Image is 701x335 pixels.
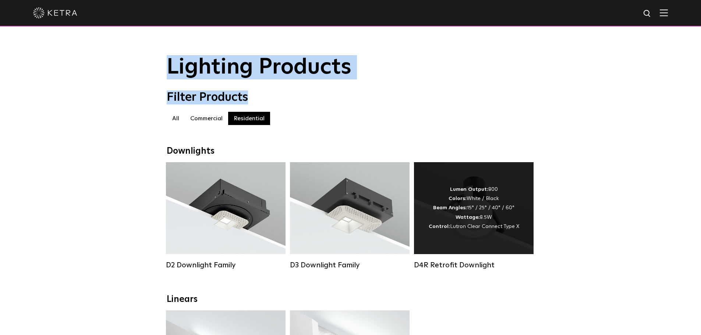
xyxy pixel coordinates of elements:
[429,224,450,229] strong: Control:
[167,294,535,305] div: Linears
[228,112,270,125] label: Residential
[185,112,228,125] label: Commercial
[290,162,410,270] a: D3 Downlight Family Lumen Output:700 / 900 / 1100Colors:White / Black / Silver / Bronze / Paintab...
[167,146,535,157] div: Downlights
[450,224,519,229] span: Lutron Clear Connect Type X
[429,185,519,231] div: 800 White / Black 15° / 25° / 40° / 60° 8.5W
[414,162,534,270] a: D4R Retrofit Downlight Lumen Output:800Colors:White / BlackBeam Angles:15° / 25° / 40° / 60°Watta...
[166,261,286,270] div: D2 Downlight Family
[449,196,467,201] strong: Colors:
[33,7,77,18] img: ketra-logo-2019-white
[167,90,535,104] div: Filter Products
[660,9,668,16] img: Hamburger%20Nav.svg
[450,187,488,192] strong: Lumen Output:
[167,56,351,78] span: Lighting Products
[167,112,185,125] label: All
[290,261,410,270] div: D3 Downlight Family
[643,9,652,18] img: search icon
[456,215,480,220] strong: Wattage:
[166,162,286,270] a: D2 Downlight Family Lumen Output:1200Colors:White / Black / Gloss Black / Silver / Bronze / Silve...
[433,205,467,210] strong: Beam Angles:
[414,261,534,270] div: D4R Retrofit Downlight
